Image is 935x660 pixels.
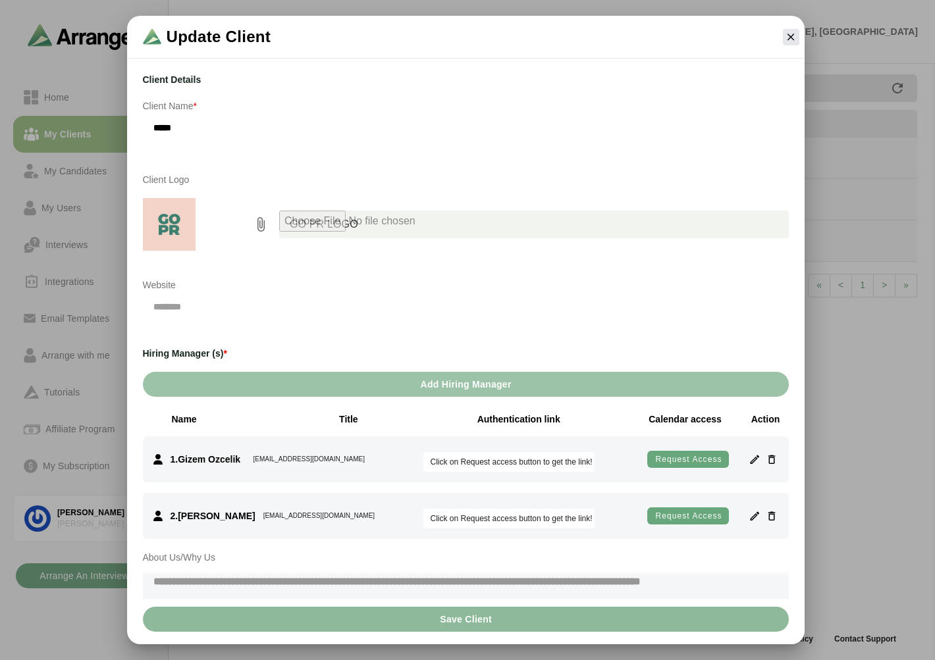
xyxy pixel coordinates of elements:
[171,454,176,465] span: 1
[307,413,373,426] div: Title
[143,172,789,188] p: Client Logo
[263,510,375,522] div: [EMAIL_ADDRESS][DOMAIN_NAME]
[143,345,789,361] h3: Hiring Manager (s)
[419,372,511,397] span: Add Hiring Manager
[171,455,241,464] h3: .Gizem Ozcelik
[143,277,458,293] p: Website
[461,413,577,426] div: Authentication link
[143,98,789,114] p: Client Name
[647,507,729,525] button: Request access
[254,453,365,465] div: [EMAIL_ADDRESS][DOMAIN_NAME]
[430,512,588,525] div: Click on Request access button to get the link!
[143,72,789,88] h3: Client Details
[167,26,271,47] span: Update Client
[654,511,722,521] span: Request access
[253,216,269,232] i: prepended action
[171,511,176,521] span: 2
[143,607,789,632] button: Save Client
[143,549,789,565] p: About Us/Why Us
[143,413,303,426] div: Name
[647,450,729,469] button: Request access
[143,372,789,397] button: Add Hiring Manager
[430,455,588,469] div: Click on Request access button to get the link!
[171,511,255,520] h3: .[PERSON_NAME]
[439,607,492,632] span: Save Client
[654,454,722,465] span: Request access
[743,413,789,426] div: Action
[143,198,196,251] img: GO-PR-LOGO.jpg
[643,413,728,426] div: Calendar access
